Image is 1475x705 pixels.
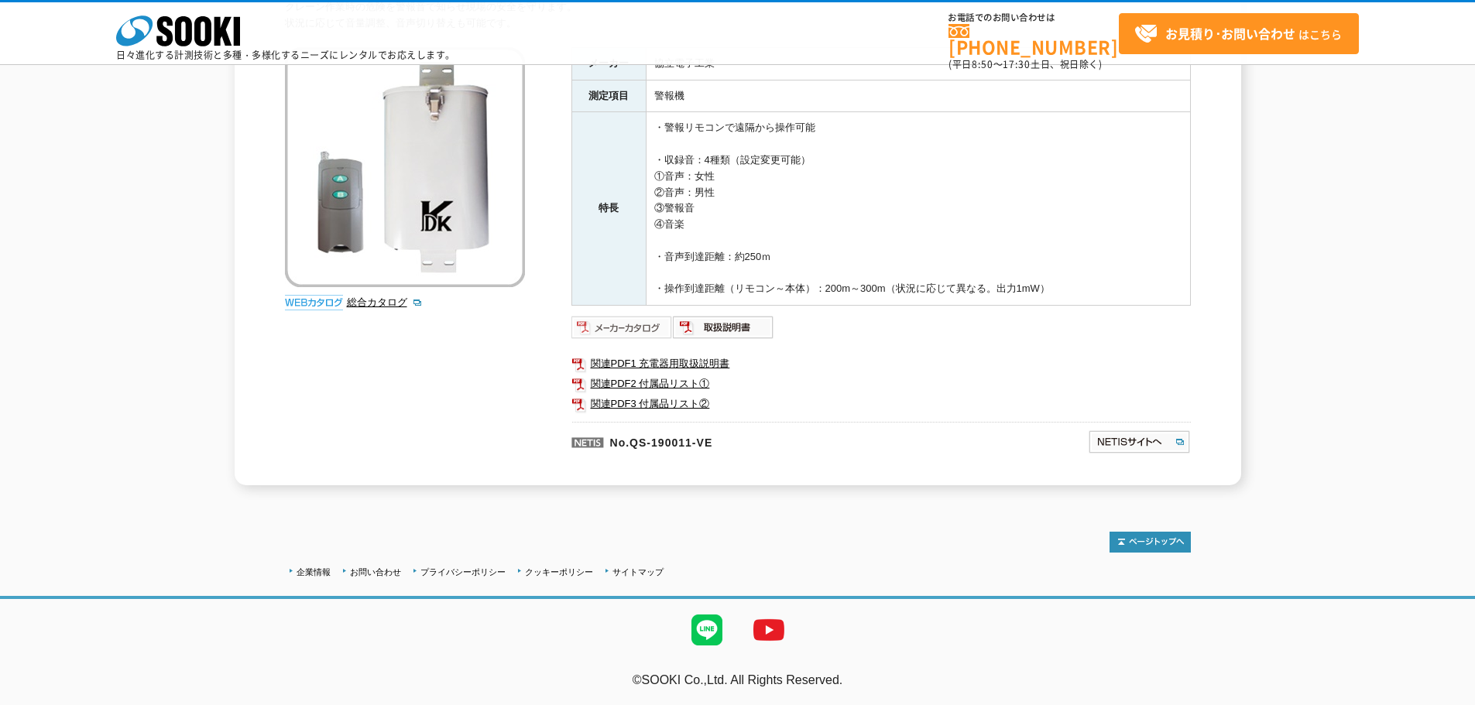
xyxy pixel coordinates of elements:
[948,57,1102,71] span: (平日 ～ 土日、祝日除く)
[350,567,401,577] a: お問い合わせ
[1165,24,1295,43] strong: お見積り･お問い合わせ
[673,315,774,340] img: 取扱説明書
[285,47,525,287] img: 吊荷通過警報装置 安全マン AZM-R34
[1119,13,1359,54] a: お見積り･お問い合わせはこちら
[948,13,1119,22] span: お電話でのお問い合わせは
[1134,22,1342,46] span: はこちら
[571,354,1191,374] a: 関連PDF1 充電器用取扱説明書
[571,422,938,459] p: No.QS-190011-VE
[676,599,738,661] img: LINE
[738,599,800,661] img: YouTube
[673,325,774,337] a: 取扱説明書
[1415,690,1475,703] a: テストMail
[612,567,664,577] a: サイトマップ
[571,394,1191,414] a: 関連PDF3 付属品リスト②
[347,296,423,308] a: 総合カタログ
[571,80,646,112] th: 測定項目
[420,567,506,577] a: プライバシーポリシー
[1110,532,1191,553] img: トップページへ
[948,24,1119,56] a: [PHONE_NUMBER]
[525,567,593,577] a: クッキーポリシー
[571,374,1191,394] a: 関連PDF2 付属品リスト①
[646,112,1190,306] td: ・警報リモコンで遠隔から操作可能 ・収録音：4種類（設定変更可能） ①音声：女性 ②音声：男性 ③警報音 ④音楽 ・音声到達距離：約250ｍ ・操作到達距離（リモコン～本体）：200m～300m...
[571,325,673,337] a: メーカーカタログ
[297,567,331,577] a: 企業情報
[571,112,646,306] th: 特長
[646,80,1190,112] td: 警報機
[285,295,343,310] img: webカタログ
[571,315,673,340] img: メーカーカタログ
[1003,57,1031,71] span: 17:30
[116,50,455,60] p: 日々進化する計測技術と多種・多様化するニーズにレンタルでお応えします。
[1088,430,1191,454] img: NETISサイトへ
[972,57,993,71] span: 8:50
